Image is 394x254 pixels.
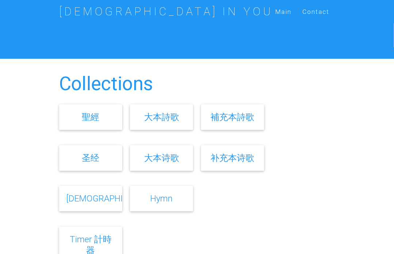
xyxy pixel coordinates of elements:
[150,193,173,204] a: Hymn
[210,112,254,122] a: 補充本詩歌
[144,153,179,163] a: 大本诗歌
[66,193,157,204] a: [DEMOGRAPHIC_DATA]
[82,112,99,122] a: 聖經
[59,73,335,94] h2: Collections
[82,153,99,163] a: 圣经
[210,153,254,163] a: 补充本诗歌
[144,112,179,122] a: 大本詩歌
[363,221,389,249] iframe: Chat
